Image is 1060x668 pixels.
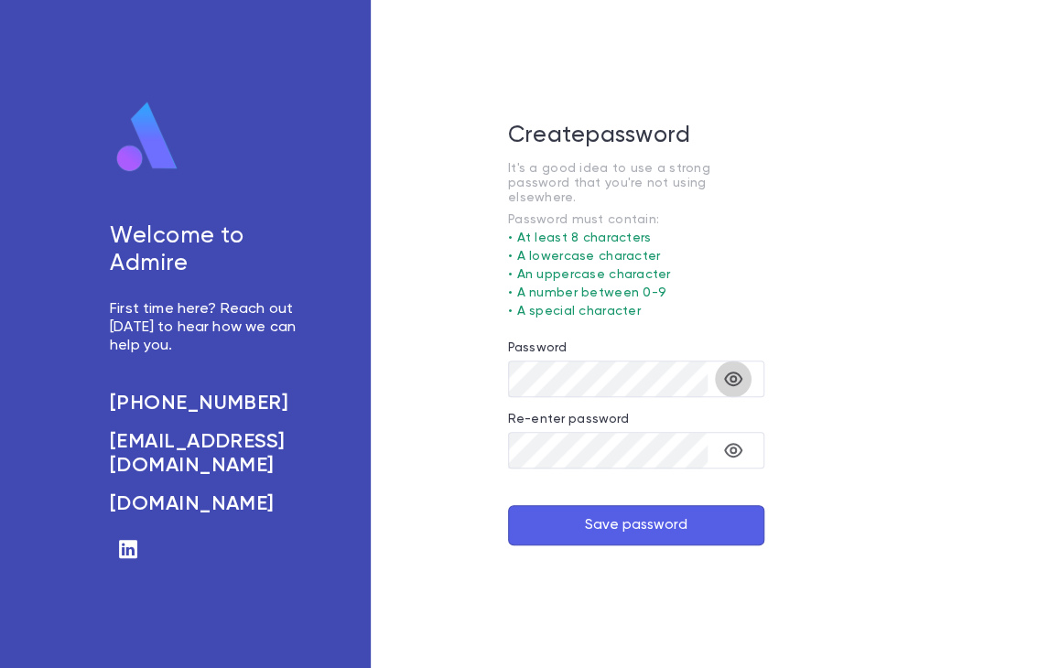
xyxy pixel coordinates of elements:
button: Save password [508,505,764,545]
a: [EMAIL_ADDRESS][DOMAIN_NAME] [110,430,297,478]
label: Re-enter password [508,412,629,426]
a: [DOMAIN_NAME] [110,492,297,516]
h5: Create password [508,123,764,150]
img: logo [110,101,185,174]
p: • An uppercase character [508,267,764,282]
a: [PHONE_NUMBER] [110,392,297,415]
p: • A special character [508,304,764,318]
p: Password must contain: [508,212,764,227]
p: It's a good idea to use a strong password that you're not using elsewhere. [508,161,764,205]
p: • A number between 0-9 [508,286,764,300]
p: • A lowercase character [508,249,764,264]
h5: Welcome to Admire [110,223,297,278]
p: • At least 8 characters [508,231,764,245]
button: toggle password visibility [715,361,752,397]
label: Password [508,340,567,355]
p: First time here? Reach out [DATE] to hear how we can help you. [110,300,297,355]
button: toggle password visibility [715,432,752,469]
